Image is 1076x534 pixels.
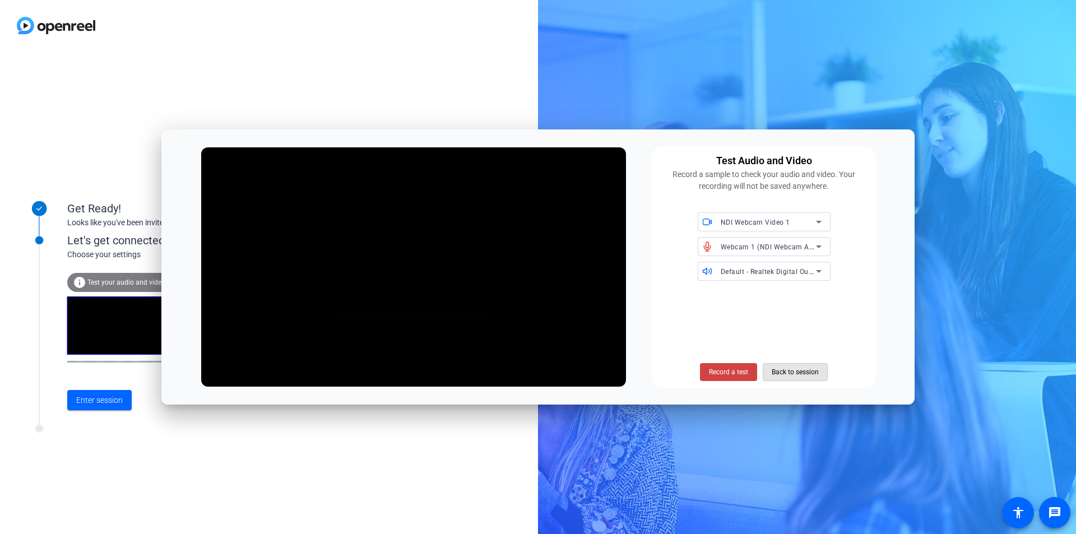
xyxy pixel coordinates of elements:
[1048,506,1061,519] mat-icon: message
[721,267,884,276] span: Default - Realtek Digital Output (Realtek(R) Audio)
[73,276,86,289] mat-icon: info
[67,249,314,261] div: Choose your settings
[67,217,291,229] div: Looks like you've been invited to join
[763,363,828,381] button: Back to session
[772,361,819,383] span: Back to session
[721,242,827,251] span: Webcam 1 (NDI Webcam Audio)
[76,394,123,406] span: Enter session
[1012,506,1025,519] mat-icon: accessibility
[700,363,757,381] button: Record a test
[658,169,869,192] div: Record a sample to check your audio and video. Your recording will not be saved anywhere.
[709,367,748,377] span: Record a test
[67,200,291,217] div: Get Ready!
[716,153,812,169] div: Test Audio and Video
[67,232,314,249] div: Let's get connected.
[87,278,165,286] span: Test your audio and video
[721,219,790,226] span: NDI Webcam Video 1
